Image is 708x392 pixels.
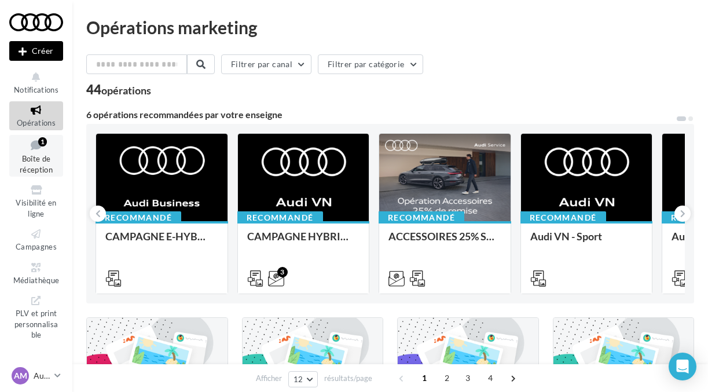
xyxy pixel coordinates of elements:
[277,267,288,277] div: 3
[438,369,456,387] span: 2
[9,225,63,254] a: Campagnes
[101,85,151,96] div: opérations
[105,230,218,254] div: CAMPAGNE E-HYBRID OCTOBRE B2B
[458,369,477,387] span: 3
[9,135,63,177] a: Boîte de réception1
[16,198,56,218] span: Visibilité en ligne
[86,19,694,36] div: Opérations marketing
[86,110,676,119] div: 6 opérations recommandées par votre enseigne
[16,242,57,251] span: Campagnes
[520,211,606,224] div: Recommandé
[9,292,63,342] a: PLV et print personnalisable
[9,181,63,221] a: Visibilité en ligne
[324,373,372,384] span: résultats/page
[9,68,63,97] button: Notifications
[256,373,282,384] span: Afficher
[481,369,500,387] span: 4
[288,371,318,387] button: 12
[9,259,63,287] a: Médiathèque
[379,211,464,224] div: Recommandé
[530,230,643,254] div: Audi VN - Sport
[9,101,63,130] a: Opérations
[388,230,501,254] div: ACCESSOIRES 25% SEPTEMBRE - AUDI SERVICE
[294,375,303,384] span: 12
[237,211,323,224] div: Recommandé
[9,41,63,61] div: Nouvelle campagne
[86,83,151,96] div: 44
[14,85,58,94] span: Notifications
[20,154,53,174] span: Boîte de réception
[9,41,63,61] button: Créer
[415,369,434,387] span: 1
[13,276,60,285] span: Médiathèque
[14,306,58,339] span: PLV et print personnalisable
[221,54,311,74] button: Filtrer par canal
[318,54,423,74] button: Filtrer par catégorie
[669,353,696,380] div: Open Intercom Messenger
[17,118,56,127] span: Opérations
[34,370,50,382] p: Audi MONTROUGE
[247,230,360,254] div: CAMPAGNE HYBRIDE RECHARGEABLE
[38,137,47,146] div: 1
[14,370,27,382] span: AM
[9,365,63,387] a: AM Audi MONTROUGE
[96,211,181,224] div: Recommandé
